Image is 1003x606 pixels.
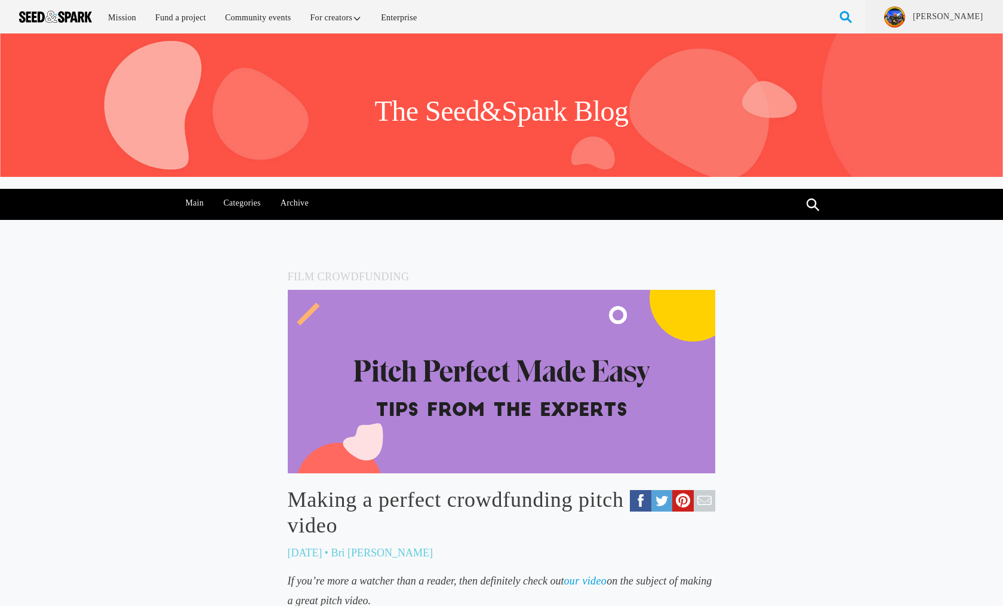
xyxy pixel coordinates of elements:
img: Seed amp; Spark [19,11,92,23]
img: blog%20header%203.png [288,290,716,473]
a: [PERSON_NAME] [912,11,984,23]
a: Categories [217,189,267,218]
a: Mission [100,5,144,30]
a: Fund a project [147,5,214,30]
a: Archive [274,189,315,218]
p: • Bri [PERSON_NAME] [325,543,433,562]
img: bd432736ce30c2de.jpg [884,7,905,27]
em: If you’re more a watcher than a reader, then definitely check out on the subject of making a grea... [288,575,712,606]
a: Making a perfect crowdfunding pitch video [288,487,716,538]
a: Enterprise [373,5,425,30]
a: our video [564,575,607,587]
a: Community events [217,5,300,30]
p: [DATE] [288,543,322,562]
a: For creators [302,5,371,30]
a: Main [179,189,210,218]
h5: Film Crowdfunding [288,268,716,286]
h1: The Seed&Spark Blog [374,93,628,129]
